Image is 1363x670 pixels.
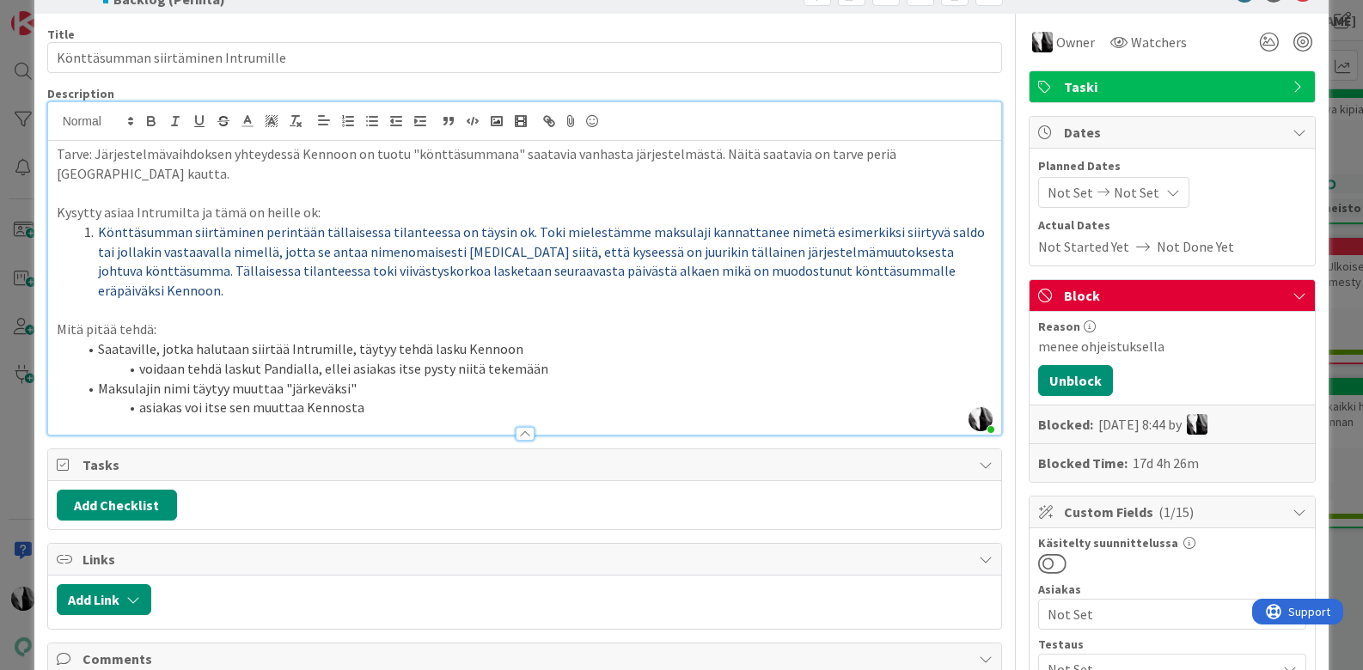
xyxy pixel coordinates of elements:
[1187,414,1207,435] img: KV
[83,649,971,669] span: Comments
[98,223,987,299] span: Könttäsumman siirtäminen perintään tällaisessa tilanteessa on täysin ok. Toki mielestämme maksula...
[77,398,993,417] li: asiakas voi itse sen muuttaa Kennosta
[1131,32,1187,52] span: Watchers
[1038,336,1306,356] div: menee ohjeistuksella
[1038,638,1306,650] div: Testaus
[1038,216,1306,234] span: Actual Dates
[1098,414,1207,435] div: [DATE] 8:44 by
[57,584,151,615] button: Add Link
[1038,414,1093,435] b: Blocked:
[1038,583,1306,595] div: Asiakas
[77,359,993,379] li: voidaan tehdä laskut Pandialla, ellei asiakas itse pysty niitä tekemään
[1048,182,1093,203] span: Not Set
[1048,604,1276,624] span: Not Set
[1038,157,1306,175] span: Planned Dates
[1064,122,1284,143] span: Dates
[1038,537,1306,549] div: Käsitelty suunnittelussa
[36,3,78,23] span: Support
[47,42,1003,73] input: type card name here...
[57,203,993,222] p: Kysytty asiaa Intrumilta ja tämä on heille ok:
[1158,503,1194,521] span: ( 1/15 )
[77,339,993,359] li: Saataville, jotka halutaan siirtää Intrumille, täytyy tehdä lasku Kennoon
[1064,502,1284,522] span: Custom Fields
[1038,320,1080,332] span: Reason
[83,549,971,569] span: Links
[1056,32,1095,52] span: Owner
[57,490,177,521] button: Add Checklist
[1114,182,1159,203] span: Not Set
[1133,453,1199,473] div: 17d 4h 26m
[1064,285,1284,306] span: Block
[969,407,993,431] img: NJeoDMAkI7olAfcB8apQQuw5P4w6Wbbi.jpg
[1064,76,1284,97] span: Taski
[47,27,75,42] label: Title
[1157,236,1234,257] span: Not Done Yet
[77,379,993,399] li: Maksulajin nimi täytyy muuttaa "järkeväksi"
[1038,453,1128,473] b: Blocked Time:
[1038,365,1113,396] button: Unblock
[1032,32,1053,52] img: KV
[1038,236,1129,257] span: Not Started Yet
[83,454,971,475] span: Tasks
[57,144,993,183] p: Tarve: Järjestelmävaihdoksen yhteydessä Kennoon on tuotu "könttäsummana" saatavia vanhasta järjes...
[47,86,114,101] span: Description
[57,320,993,339] p: Mitä pitää tehdä:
